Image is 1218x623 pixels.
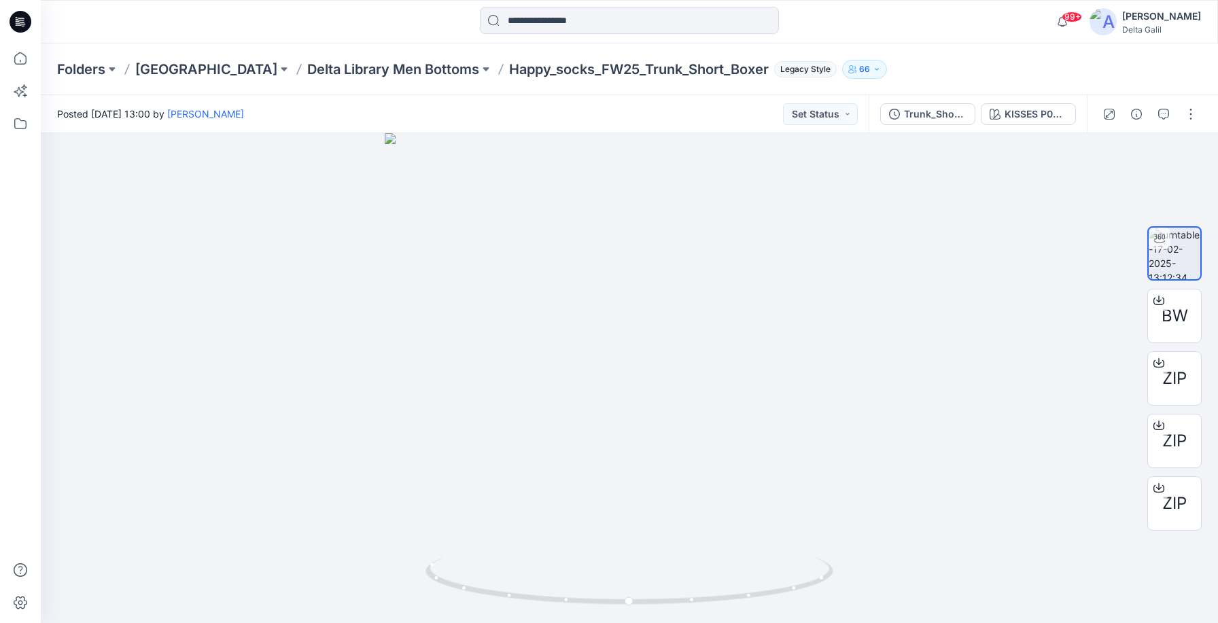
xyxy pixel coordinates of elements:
[1122,8,1201,24] div: [PERSON_NAME]
[904,107,967,122] div: Trunk_Short_Boxer_V6
[842,60,887,79] button: 66
[1005,107,1067,122] div: KISSES P001526
[1090,8,1117,35] img: avatar
[1126,103,1147,125] button: Details
[774,61,837,77] span: Legacy Style
[1122,24,1201,35] div: Delta Galil
[135,60,277,79] a: [GEOGRAPHIC_DATA]
[509,60,769,79] p: Happy_socks_FW25_Trunk_Short_Boxer
[1162,304,1188,328] span: BW
[859,62,870,77] p: 66
[57,60,105,79] a: Folders
[1162,366,1187,391] span: ZIP
[1162,491,1187,516] span: ZIP
[1062,12,1082,22] span: 99+
[57,107,244,121] span: Posted [DATE] 13:00 by
[769,60,837,79] button: Legacy Style
[307,60,479,79] a: Delta Library Men Bottoms
[167,108,244,120] a: [PERSON_NAME]
[1149,228,1200,279] img: turntable-17-02-2025-13:12:34
[1162,429,1187,453] span: ZIP
[880,103,975,125] button: Trunk_Short_Boxer_V6
[981,103,1076,125] button: KISSES P001526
